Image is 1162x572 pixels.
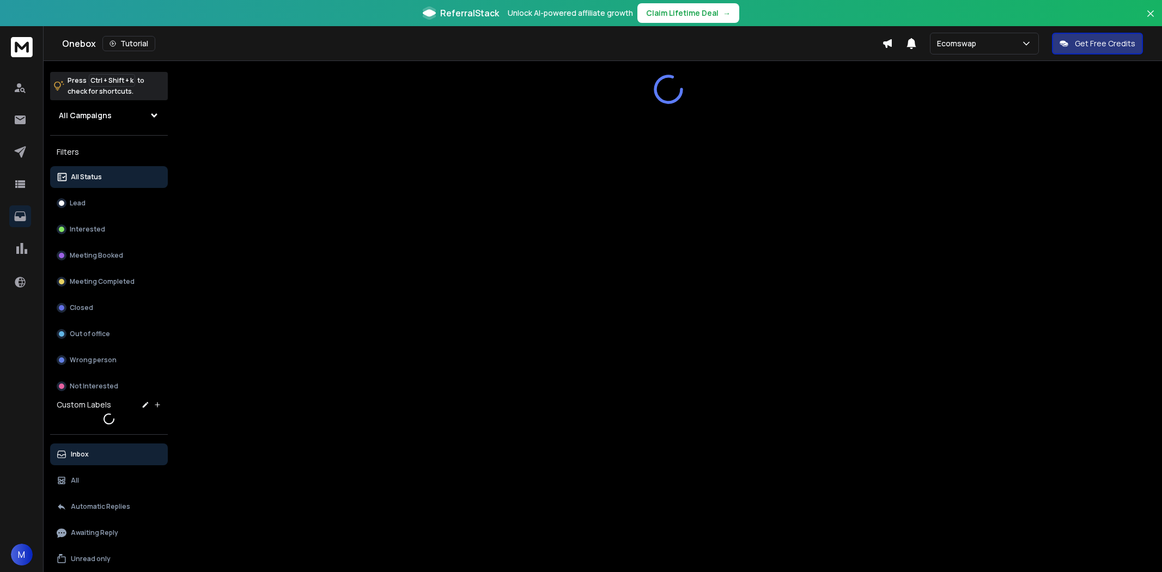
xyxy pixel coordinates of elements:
[70,382,118,391] p: Not Interested
[57,399,111,410] h3: Custom Labels
[50,349,168,371] button: Wrong person
[723,8,731,19] span: →
[11,544,33,565] button: M
[50,297,168,319] button: Closed
[50,470,168,491] button: All
[70,303,93,312] p: Closed
[50,192,168,214] button: Lead
[50,443,168,465] button: Inbox
[1075,38,1135,49] p: Get Free Credits
[71,528,118,537] p: Awaiting Reply
[50,271,168,293] button: Meeting Completed
[70,330,110,338] p: Out of office
[50,245,168,266] button: Meeting Booked
[50,105,168,126] button: All Campaigns
[1052,33,1143,54] button: Get Free Credits
[89,74,135,87] span: Ctrl + Shift + k
[71,450,89,459] p: Inbox
[62,36,882,51] div: Onebox
[440,7,499,20] span: ReferralStack
[59,110,112,121] h1: All Campaigns
[71,476,79,485] p: All
[50,218,168,240] button: Interested
[71,173,102,181] p: All Status
[70,356,117,364] p: Wrong person
[70,277,135,286] p: Meeting Completed
[70,251,123,260] p: Meeting Booked
[50,375,168,397] button: Not Interested
[70,225,105,234] p: Interested
[508,8,633,19] p: Unlock AI-powered affiliate growth
[50,522,168,544] button: Awaiting Reply
[68,75,144,97] p: Press to check for shortcuts.
[71,555,111,563] p: Unread only
[50,144,168,160] h3: Filters
[70,199,86,208] p: Lead
[102,36,155,51] button: Tutorial
[937,38,981,49] p: Ecomswap
[50,166,168,188] button: All Status
[637,3,739,23] button: Claim Lifetime Deal→
[50,496,168,518] button: Automatic Replies
[50,323,168,345] button: Out of office
[50,548,168,570] button: Unread only
[1143,7,1158,33] button: Close banner
[71,502,130,511] p: Automatic Replies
